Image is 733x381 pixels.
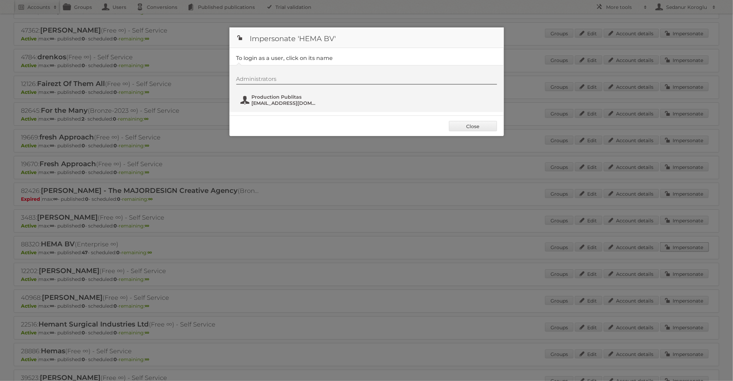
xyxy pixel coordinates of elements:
h1: Impersonate 'HEMA BV' [229,27,504,48]
span: Production Publitas [252,94,318,100]
div: Administrators [236,76,497,85]
a: Close [449,121,497,131]
legend: To login as a user, click on its name [236,55,333,61]
span: [EMAIL_ADDRESS][DOMAIN_NAME] [252,100,318,106]
button: Production Publitas [EMAIL_ADDRESS][DOMAIN_NAME] [240,93,320,107]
